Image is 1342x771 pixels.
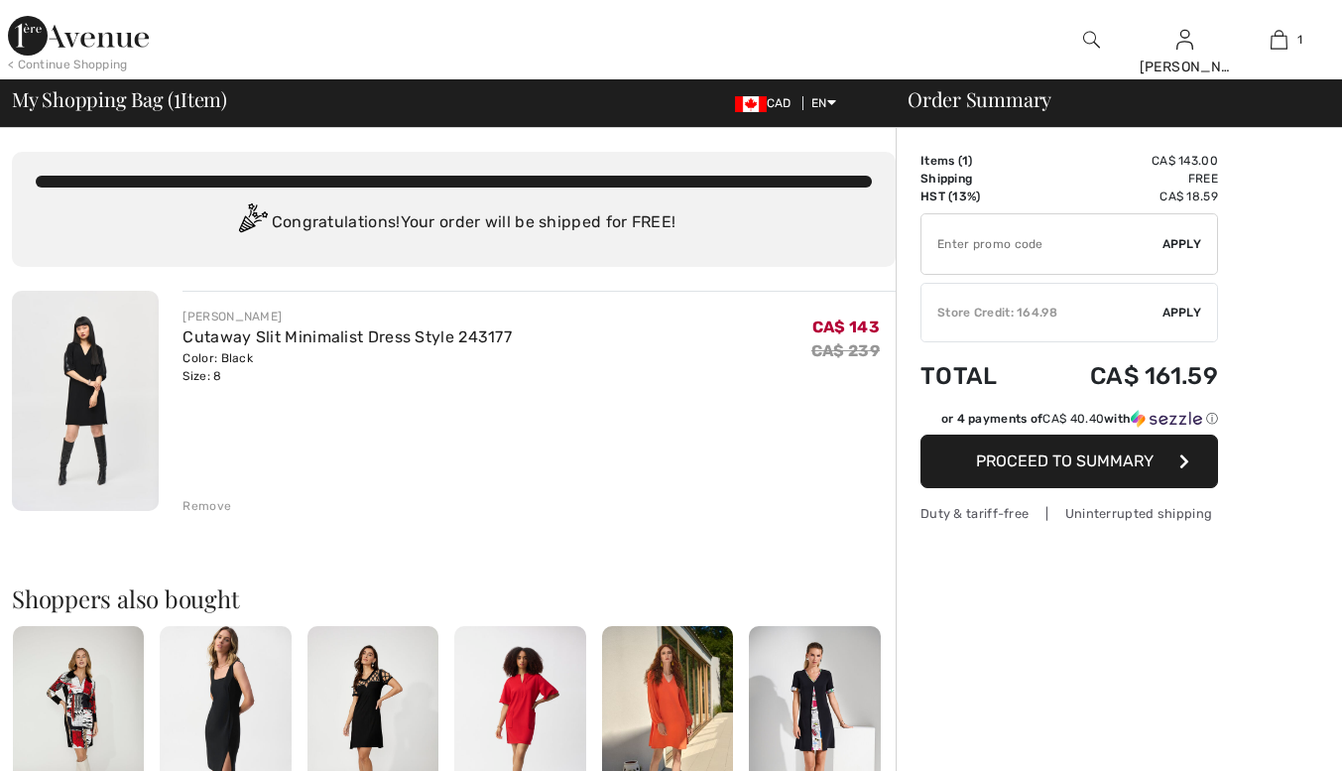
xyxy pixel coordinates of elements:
td: Free [1033,170,1218,188]
td: Items ( ) [920,152,1033,170]
td: HST (13%) [920,188,1033,205]
td: CA$ 161.59 [1033,342,1218,410]
span: CA$ 143 [812,318,880,336]
span: CA$ 40.40 [1042,412,1104,426]
span: Apply [1162,304,1202,321]
div: Remove [183,497,231,515]
a: Cutaway Slit Minimalist Dress Style 243177 [183,327,512,346]
td: Total [920,342,1033,410]
h2: Shoppers also bought [12,586,896,610]
span: 1 [962,154,968,168]
div: [PERSON_NAME] [1140,57,1232,77]
img: Congratulation2.svg [232,203,272,243]
button: Proceed to Summary [920,435,1218,488]
img: Sezzle [1131,410,1202,428]
span: EN [811,96,836,110]
div: or 4 payments ofCA$ 40.40withSezzle Click to learn more about Sezzle [920,410,1218,435]
img: My Bag [1271,28,1287,52]
td: CA$ 143.00 [1033,152,1218,170]
a: Sign In [1176,30,1193,49]
span: Proceed to Summary [976,451,1154,470]
div: Order Summary [884,89,1330,109]
div: [PERSON_NAME] [183,308,512,325]
img: search the website [1083,28,1100,52]
span: My Shopping Bag ( Item) [12,89,227,109]
div: Congratulations! Your order will be shipped for FREE! [36,203,872,243]
img: Canadian Dollar [735,96,767,112]
img: Cutaway Slit Minimalist Dress Style 243177 [12,291,159,511]
div: or 4 payments of with [941,410,1218,428]
img: 1ère Avenue [8,16,149,56]
input: Promo code [921,214,1162,274]
div: < Continue Shopping [8,56,128,73]
img: My Info [1176,28,1193,52]
span: Apply [1162,235,1202,253]
td: CA$ 18.59 [1033,188,1218,205]
span: 1 [174,84,181,110]
div: Store Credit: 164.98 [921,304,1162,321]
div: Duty & tariff-free | Uninterrupted shipping [920,504,1218,523]
span: 1 [1297,31,1302,49]
span: CAD [735,96,799,110]
td: Shipping [920,170,1033,188]
div: Color: Black Size: 8 [183,349,512,385]
s: CA$ 239 [811,341,880,360]
a: 1 [1233,28,1325,52]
